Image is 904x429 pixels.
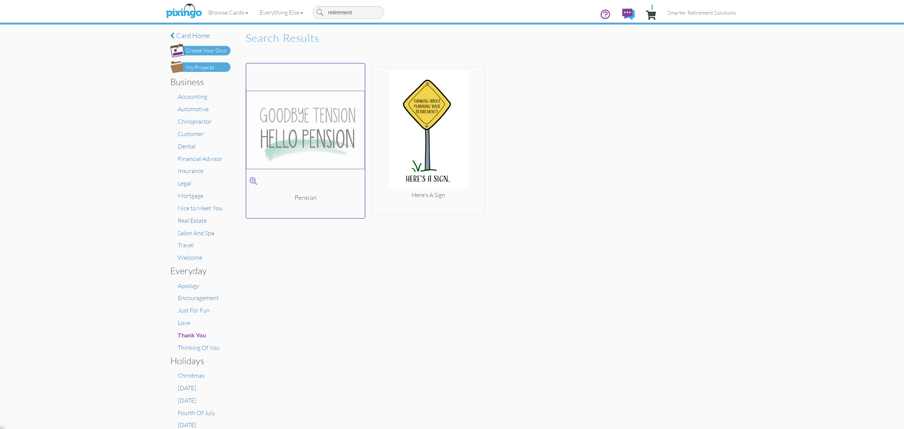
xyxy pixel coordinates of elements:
a: Chiropractor [178,118,212,125]
a: [DATE] [178,421,196,429]
a: Everything Else [254,3,309,22]
a: [DATE] [178,397,196,404]
a: Accounting [178,93,207,100]
img: pixingo logo [164,2,204,21]
a: Smarter Retirement Solutions [662,3,741,22]
a: Dental [178,142,195,150]
div: My Projects [186,64,214,72]
h3: Everyday [170,266,225,276]
span: Thank You [178,331,206,339]
span: Smarter Retirement Solutions [667,9,736,16]
a: Thank You [178,331,206,339]
img: create-own-button.png [170,43,231,57]
img: my-projects-button.png [170,61,231,73]
a: Mortgage [178,192,203,199]
a: Browse Cards [203,3,254,22]
a: Customer [178,130,204,138]
h3: Business [170,77,225,87]
a: Christmas [178,372,205,379]
h3: Holidays [170,356,225,366]
a: Card home [170,32,231,40]
a: Travel [178,241,194,249]
a: Thinking Of You [178,344,220,351]
a: Automotive [178,105,209,113]
div: Pension [246,193,365,202]
a: Welcome [178,254,202,261]
a: Fourth Of July [178,409,215,417]
a: Encouragement [178,294,219,302]
a: Insurance [178,167,203,175]
a: Real Estate [178,217,207,224]
a: Financial Advisor [178,155,222,162]
input: Search cards [313,6,384,19]
img: comments.svg [622,9,635,20]
h2: Search results [246,32,734,44]
a: Apology [178,282,199,290]
a: [DATE] [178,384,196,392]
a: 1 [646,3,656,26]
span: 1 [650,3,654,10]
a: Nice to Meet You [178,204,223,212]
a: Just For Fun [178,306,210,314]
div: Here's A Sign [372,191,485,199]
a: Love [178,319,190,326]
img: 20211102-163125-58cd5f2b0c00-500.jpg [372,70,485,191]
a: Salon And Spa [178,229,214,237]
a: Legal [178,179,191,187]
div: Create Your Own [186,47,227,55]
img: 20181005-044631-4866fb02-500.jpg [246,66,365,193]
